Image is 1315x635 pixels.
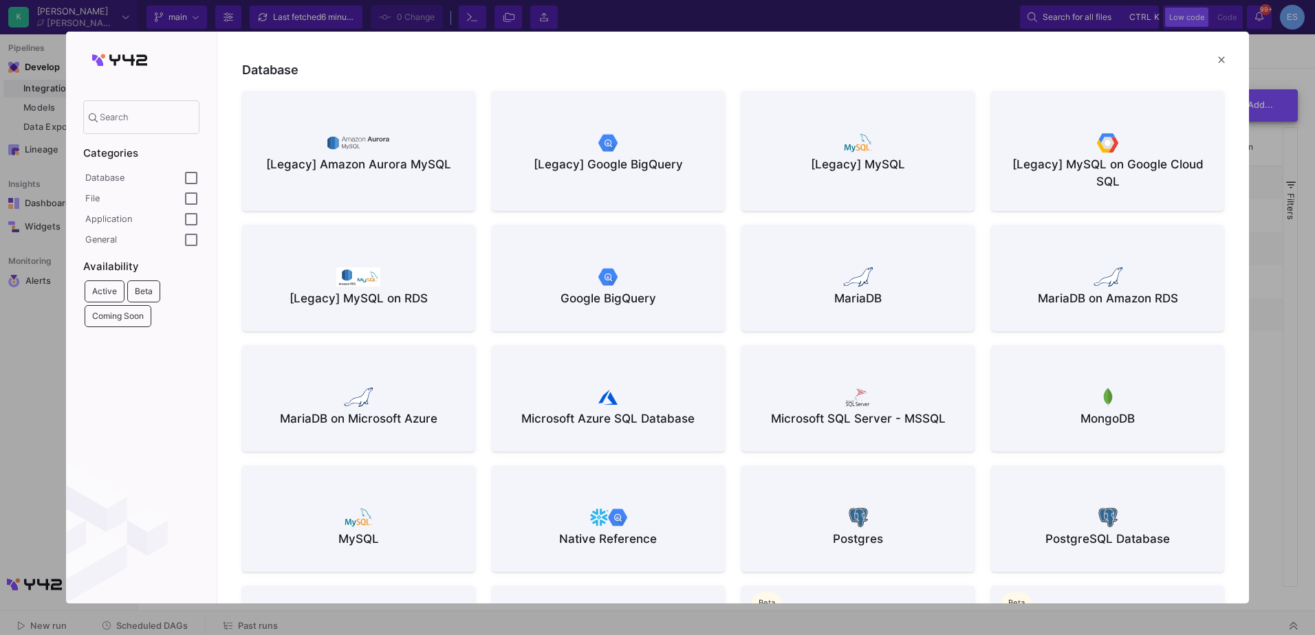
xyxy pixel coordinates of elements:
[598,267,618,287] img: Google BigQuery
[503,531,714,548] div: Native Reference
[1002,410,1213,427] div: MongoDB
[65,461,168,603] img: simple-pattern.svg
[92,286,117,296] span: Active
[242,225,475,331] button: [Legacy] MySQL on RDS[Legacy] MySQL on RDS
[844,133,871,153] img: [Legacy] MySQL
[492,225,725,331] button: Google BigQueryGoogle BigQuery
[135,286,153,296] span: Beta
[253,156,464,173] div: [Legacy] Amazon Aurora MySQL
[85,214,185,225] div: Application
[1001,592,1032,614] div: Beta
[503,290,714,307] div: Google BigQuery
[752,531,964,548] div: Postgres
[492,345,725,452] button: Microsoft Azure SQL DatabaseMicrosoft Azure SQL Database
[991,91,1224,211] button: [Legacy] MySQL on Google Cloud SQL[Legacy] MySQL on Google Cloud SQL
[1098,508,1118,527] img: PostgreSQL Database
[991,225,1224,331] button: MariaDB on Amazon RDSMariaDB on Amazon RDS
[503,156,714,173] div: [Legacy] Google BigQuery
[1094,267,1122,287] img: MariaDB on Amazon RDS
[741,465,975,572] button: PostgresPostgres
[234,65,1233,84] h4: Database
[253,290,464,307] div: [Legacy] MySQL on RDS
[752,410,964,427] div: Microsoft SQL Server - MSSQL
[846,388,870,407] img: Microsoft SQL Server - MSSQL
[85,280,124,302] button: Active
[598,388,618,407] img: Microsoft Azure SQL Database
[492,465,725,572] button: Native ReferenceNative Reference
[85,172,185,183] div: Database
[991,345,1224,452] button: MongoDBMongoDB
[83,148,199,159] div: Categories
[1002,156,1213,190] div: [Legacy] MySQL on Google Cloud SQL
[336,267,380,287] img: [Legacy] MySQL on RDS
[503,410,714,427] div: Microsoft Azure SQL Database
[253,410,464,427] div: MariaDB on Microsoft Azure
[85,193,185,204] div: File
[83,261,199,272] div: Availability
[849,508,868,527] img: Postgres
[1002,290,1213,307] div: MariaDB on Amazon RDS
[752,592,782,614] div: Beta
[345,508,372,527] img: MySQL
[741,91,975,211] button: [Legacy] MySQL[Legacy] MySQL
[589,508,627,527] img: Native Reference
[327,133,389,153] img: [Legacy] Amazon Aurora MySQL
[492,91,725,211] button: [Legacy] Google BigQuery[Legacy] Google BigQuery
[242,465,475,572] button: MySQLMySQL
[843,267,872,287] img: MariaDB
[991,465,1224,572] button: PostgreSQL DatabasePostgreSQL Database
[741,345,975,452] button: Microsoft SQL Server - MSSQLMicrosoft SQL Server - MSSQL
[253,531,464,548] div: MySQL
[752,290,964,307] div: MariaDB
[344,388,373,407] img: MariaDB on Microsoft Azure
[92,311,144,321] span: Coming Soon
[1097,133,1118,153] img: [Legacy] MySQL on Google Cloud SQL
[752,156,964,173] div: [Legacy] MySQL
[85,234,185,245] div: General
[1098,388,1118,407] img: MongoDB
[1213,52,1230,68] mat-icon: close
[242,91,475,211] button: [Legacy] Amazon Aurora MySQL[Legacy] Amazon Aurora MySQL
[1002,531,1213,548] div: PostgreSQL Database
[741,225,975,331] button: MariaDBMariaDB
[598,133,618,153] img: [Legacy] Google BigQuery
[242,345,475,452] button: MariaDB on Microsoft AzureMariaDB on Microsoft Azure
[127,280,160,302] button: Beta
[85,305,151,327] button: Coming Soon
